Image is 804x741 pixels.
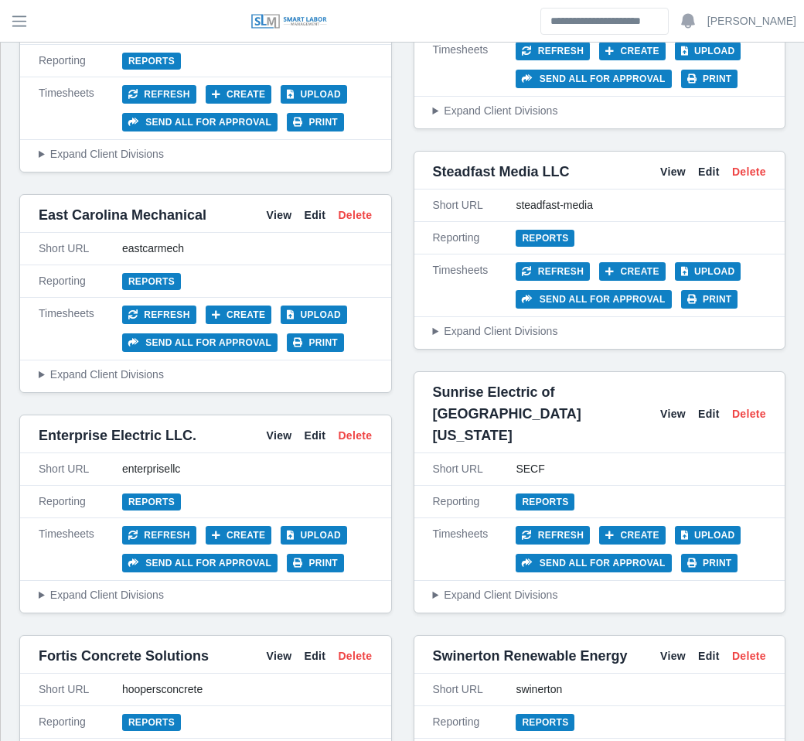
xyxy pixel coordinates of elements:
summary: Expand Client Divisions [39,587,373,603]
div: Timesheets [433,526,516,572]
button: Send all for approval [122,554,278,572]
button: Create [206,306,272,324]
a: Delete [338,207,372,224]
button: Upload [675,526,741,545]
button: Refresh [516,526,590,545]
div: Reporting [433,230,516,246]
button: Create [206,526,272,545]
input: Search [540,8,669,35]
span: East Carolina Mechanical [39,204,206,226]
button: Create [599,42,666,60]
div: hoopersconcrete [122,681,373,698]
button: Refresh [516,262,590,281]
a: Edit [305,428,326,444]
button: Upload [675,262,741,281]
a: Delete [338,428,372,444]
span: Fortis Concrete Solutions [39,645,209,667]
div: Timesheets [433,42,516,88]
button: Refresh [122,85,196,104]
a: Edit [698,648,720,664]
button: Send all for approval [516,554,671,572]
summary: Expand Client Divisions [39,146,373,162]
button: Create [599,262,666,281]
div: Timesheets [39,85,122,131]
div: Timesheets [39,526,122,572]
div: swinerton [516,681,766,698]
a: View [266,648,291,664]
a: Reports [516,230,574,247]
div: Timesheets [39,306,122,352]
span: Enterprise Electric LLC. [39,425,196,446]
div: Reporting [39,53,122,69]
button: Print [681,554,738,572]
summary: Expand Client Divisions [433,103,767,119]
div: Short URL [433,461,516,477]
button: Print [287,113,344,131]
div: Reporting [39,493,122,510]
button: Create [599,526,666,545]
div: enterprisellc [122,461,373,477]
a: Delete [732,648,766,664]
a: Reports [122,53,181,70]
a: Reports [122,273,181,290]
div: Reporting [433,714,516,730]
a: Delete [732,406,766,422]
a: Edit [698,406,720,422]
span: Swinerton Renewable Energy [433,645,628,667]
a: Reports [122,714,181,731]
a: Edit [305,648,326,664]
a: View [660,648,686,664]
summary: Expand Client Divisions [39,367,373,383]
button: Create [206,85,272,104]
button: Print [681,290,738,309]
a: Delete [338,648,372,664]
div: Reporting [39,714,122,730]
div: Reporting [39,273,122,289]
a: Reports [516,493,574,511]
button: Print [287,333,344,352]
a: View [660,406,686,422]
div: Reporting [433,493,516,510]
a: Edit [305,207,326,224]
a: Reports [516,714,574,731]
img: SLM Logo [250,13,328,30]
summary: Expand Client Divisions [433,587,767,603]
a: [PERSON_NAME] [707,13,796,29]
button: Upload [675,42,741,60]
div: steadfast-media [516,197,766,213]
div: Timesheets [433,262,516,309]
summary: Expand Client Divisions [433,323,767,340]
button: Upload [281,85,347,104]
button: Upload [281,306,347,324]
div: Short URL [39,681,122,698]
a: Delete [732,164,766,180]
button: Send all for approval [516,70,671,88]
button: Print [287,554,344,572]
a: View [660,164,686,180]
div: Short URL [39,241,122,257]
div: Short URL [433,681,516,698]
button: Send all for approval [516,290,671,309]
div: Short URL [39,461,122,477]
div: eastcarmech [122,241,373,257]
div: Short URL [433,197,516,213]
span: Sunrise Electric of [GEOGRAPHIC_DATA][US_STATE] [433,381,660,446]
a: View [266,428,291,444]
a: Reports [122,493,181,511]
button: Refresh [516,42,590,60]
span: Steadfast Media LLC [433,161,570,183]
button: Send all for approval [122,113,278,131]
a: View [266,207,291,224]
a: Edit [698,164,720,180]
button: Refresh [122,526,196,545]
div: SECF [516,461,766,477]
button: Upload [281,526,347,545]
button: Send all for approval [122,333,278,352]
button: Refresh [122,306,196,324]
button: Print [681,70,738,88]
